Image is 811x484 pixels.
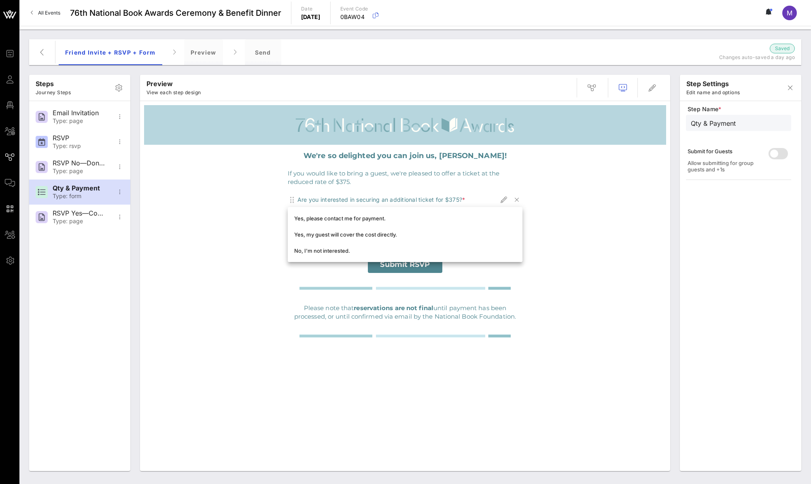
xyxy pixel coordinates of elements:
span: Please note that until payment has been processed, or until confirmed via email by the National B... [294,304,516,320]
p: 0BAW04 [340,13,368,21]
span: Saved [775,44,790,53]
div: RSVP Yes—Confirmation [53,209,106,217]
p: If you would like to bring a guest, we're pleased to offer a ticket at the reduced rate of $375. [288,169,522,186]
div: Type: page [53,168,106,175]
a: Submit RSVP [368,256,442,273]
p: Changes auto-saved a day ago [694,53,795,61]
span: M [787,9,792,17]
div: Yes, my guest will cover the cost directly. [294,231,516,238]
p: step settings [686,79,740,89]
div: Preview [184,39,223,65]
p: Preview [146,79,201,89]
div: Type: form [53,193,106,200]
strong: We're so delighted you can join us, [PERSON_NAME]! [304,151,507,160]
p: Journey Steps [36,89,71,97]
div: RSVP No—Donation Page [53,159,106,167]
div: Send [245,39,281,65]
p: Event Code [340,5,368,13]
span: 76th National Book Awards Ceremony & Benefit Dinner [70,7,281,19]
div: No, I'm not interested. [294,247,516,254]
div: Type: page [53,118,106,125]
div: Type: rsvp [53,143,106,150]
a: All Events [26,6,65,19]
div: Qty & Payment [53,184,106,192]
p: Edit name and options [686,89,740,97]
div: Yes, please contact me for payment. [294,215,516,222]
span: Submit RSVP [380,260,430,269]
p: [DATE] [301,13,321,21]
div: Allow submitting for group guests and +1s [688,160,764,173]
div: Are you interested in securing an additional ticket for $375? [297,196,465,204]
div: RSVP [53,134,106,142]
div: Submit for Guests [688,148,764,154]
div: Email Invitation [53,109,106,117]
p: Steps [36,79,71,89]
div: Type: page [53,218,106,225]
span: Step Name [688,105,791,113]
p: View each step design [146,89,201,97]
strong: reservations are not final [354,304,433,312]
div: M [782,6,797,20]
p: Date [301,5,321,13]
span: All Events [38,10,60,16]
div: Friend Invite + RSVP + Form [59,39,162,65]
